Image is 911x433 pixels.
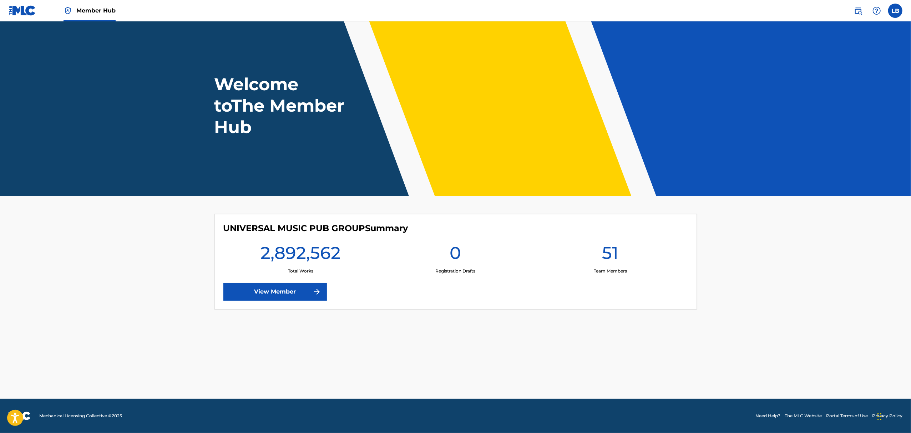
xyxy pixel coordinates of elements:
img: Top Rightsholder [64,6,72,15]
h1: 2,892,562 [260,242,341,268]
div: Drag [877,406,882,427]
p: Registration Drafts [435,268,475,274]
img: help [872,6,881,15]
h4: UNIVERSAL MUSIC PUB GROUP [223,223,408,234]
div: Help [870,4,884,18]
a: Public Search [851,4,865,18]
a: Portal Terms of Use [826,413,868,419]
img: MLC Logo [9,5,36,16]
p: Total Works [288,268,313,274]
img: logo [9,412,31,420]
h1: 51 [602,242,618,268]
img: f7272a7cc735f4ea7f67.svg [313,287,321,296]
div: User Menu [888,4,902,18]
span: Mechanical Licensing Collective © 2025 [39,413,122,419]
iframe: Chat Widget [875,399,911,433]
p: Team Members [594,268,627,274]
a: Need Help? [755,413,780,419]
img: search [854,6,862,15]
h1: Welcome to The Member Hub [214,73,348,138]
a: View Member [223,283,327,301]
a: The MLC Website [785,413,822,419]
h1: 0 [450,242,461,268]
span: Member Hub [76,6,116,15]
a: Privacy Policy [872,413,902,419]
